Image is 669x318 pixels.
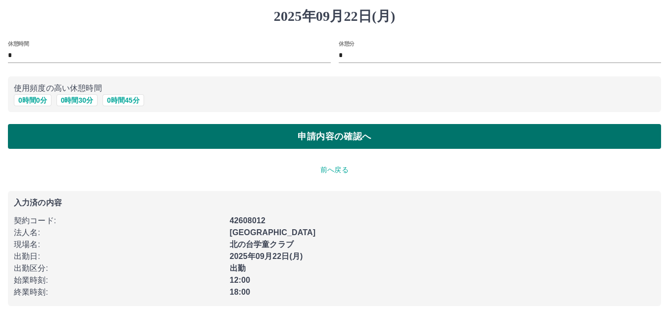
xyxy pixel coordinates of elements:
button: 申請内容の確認へ [8,124,661,149]
button: 0時間30分 [56,94,98,106]
b: 42608012 [230,216,265,225]
label: 休憩時間 [8,40,29,47]
button: 0時間0分 [14,94,51,106]
b: 18:00 [230,288,251,296]
p: 前へ戻る [8,165,661,175]
b: 12:00 [230,276,251,284]
button: 0時間45分 [103,94,144,106]
b: 2025年09月22日(月) [230,252,303,260]
b: 出勤 [230,264,246,272]
p: 入力済の内容 [14,199,655,207]
p: 使用頻度の高い休憩時間 [14,82,655,94]
b: 北の台学童クラブ [230,240,294,249]
p: 法人名 : [14,227,224,239]
h1: 2025年09月22日(月) [8,8,661,25]
p: 終業時刻 : [14,286,224,298]
p: 現場名 : [14,239,224,251]
p: 契約コード : [14,215,224,227]
p: 出勤日 : [14,251,224,262]
p: 始業時刻 : [14,274,224,286]
p: 出勤区分 : [14,262,224,274]
b: [GEOGRAPHIC_DATA] [230,228,316,237]
label: 休憩分 [339,40,355,47]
